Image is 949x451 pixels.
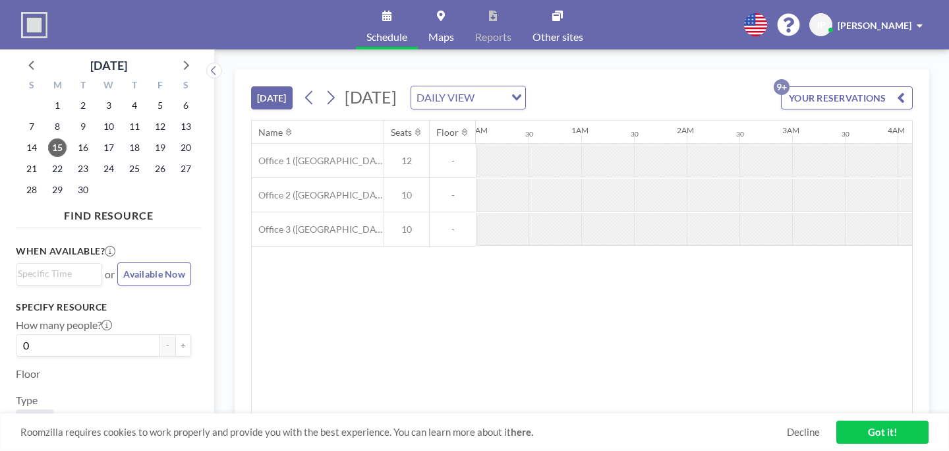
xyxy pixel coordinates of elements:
[100,117,118,136] span: Wednesday, September 10, 2025
[430,224,476,235] span: -
[117,262,191,286] button: Available Now
[121,78,147,95] div: T
[74,96,92,115] span: Tuesday, September 2, 2025
[478,89,503,106] input: Search for option
[45,78,71,95] div: M
[71,78,96,95] div: T
[22,138,41,157] span: Sunday, September 14, 2025
[96,78,122,95] div: W
[251,86,293,109] button: [DATE]
[22,181,41,199] span: Sunday, September 28, 2025
[90,56,127,75] div: [DATE]
[20,426,787,438] span: Roomzilla requires cookies to work properly and provide you with the best experience. You can lea...
[74,138,92,157] span: Tuesday, September 16, 2025
[16,264,101,284] div: Search for option
[838,20,911,31] span: [PERSON_NAME]
[48,96,67,115] span: Monday, September 1, 2025
[258,127,283,138] div: Name
[836,421,929,444] a: Got it!
[48,138,67,157] span: Monday, September 15, 2025
[173,78,198,95] div: S
[787,426,820,438] a: Decline
[125,96,144,115] span: Thursday, September 4, 2025
[177,96,195,115] span: Saturday, September 6, 2025
[22,160,41,178] span: Sunday, September 21, 2025
[100,96,118,115] span: Wednesday, September 3, 2025
[384,155,429,167] span: 12
[159,334,175,357] button: -
[888,125,905,135] div: 4AM
[177,138,195,157] span: Saturday, September 20, 2025
[366,32,407,42] span: Schedule
[16,204,202,222] h4: FIND RESOURCE
[100,138,118,157] span: Wednesday, September 17, 2025
[100,160,118,178] span: Wednesday, September 24, 2025
[147,78,173,95] div: F
[74,160,92,178] span: Tuesday, September 23, 2025
[475,32,511,42] span: Reports
[571,125,589,135] div: 1AM
[16,367,40,380] label: Floor
[430,155,476,167] span: -
[414,89,477,106] span: DAILY VIEW
[177,160,195,178] span: Saturday, September 27, 2025
[151,117,169,136] span: Friday, September 12, 2025
[384,224,429,235] span: 10
[391,127,412,138] div: Seats
[175,334,191,357] button: +
[816,19,826,31] span: JP
[19,78,45,95] div: S
[177,117,195,136] span: Saturday, September 13, 2025
[252,189,384,201] span: Office 2 ([GEOGRAPHIC_DATA])
[16,394,38,407] label: Type
[677,125,694,135] div: 2AM
[781,86,913,109] button: YOUR RESERVATIONS9+
[151,138,169,157] span: Friday, September 19, 2025
[511,426,533,438] a: here.
[736,130,744,138] div: 30
[123,268,185,280] span: Available Now
[125,160,144,178] span: Thursday, September 25, 2025
[411,86,525,109] div: Search for option
[125,138,144,157] span: Thursday, September 18, 2025
[22,117,41,136] span: Sunday, September 7, 2025
[21,12,47,38] img: organization-logo
[252,224,384,235] span: Office 3 ([GEOGRAPHIC_DATA])
[436,127,459,138] div: Floor
[384,189,429,201] span: 10
[151,96,169,115] span: Friday, September 5, 2025
[48,117,67,136] span: Monday, September 8, 2025
[774,79,790,95] p: 9+
[631,130,639,138] div: 30
[16,318,112,332] label: How many people?
[842,130,849,138] div: 30
[466,125,488,135] div: 12AM
[48,181,67,199] span: Monday, September 29, 2025
[151,160,169,178] span: Friday, September 26, 2025
[252,155,384,167] span: Office 1 ([GEOGRAPHIC_DATA])
[782,125,799,135] div: 3AM
[74,181,92,199] span: Tuesday, September 30, 2025
[428,32,454,42] span: Maps
[430,189,476,201] span: -
[48,160,67,178] span: Monday, September 22, 2025
[105,268,115,281] span: or
[74,117,92,136] span: Tuesday, September 9, 2025
[16,301,191,313] h3: Specify resource
[125,117,144,136] span: Thursday, September 11, 2025
[18,266,94,281] input: Search for option
[345,87,397,107] span: [DATE]
[525,130,533,138] div: 30
[532,32,583,42] span: Other sites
